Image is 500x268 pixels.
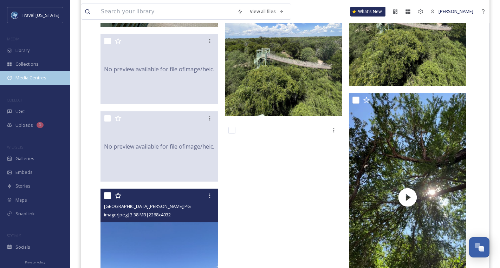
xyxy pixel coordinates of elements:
[15,74,46,81] span: Media Centres
[15,210,35,217] span: SnapLink
[439,8,473,14] span: [PERSON_NAME]
[7,36,19,41] span: MEDIA
[15,108,25,115] span: UGC
[7,144,23,150] span: WIDGETS
[15,244,30,250] span: Socials
[104,142,214,151] span: No preview available for file of image/heic .
[7,97,22,103] span: COLLECT
[427,5,477,18] a: [PERSON_NAME]
[15,155,34,162] span: Galleries
[350,7,385,17] a: What's New
[97,4,234,19] input: Search your library
[11,12,18,19] img: images%20%281%29.jpeg
[15,61,39,67] span: Collections
[37,122,44,128] div: 1
[7,233,21,238] span: SOCIALS
[15,169,33,176] span: Embeds
[15,197,27,203] span: Maps
[25,257,45,266] a: Privacy Policy
[22,12,59,18] span: Travel [US_STATE]
[469,237,489,257] button: Open Chat
[104,203,191,209] span: [GEOGRAPHIC_DATA][PERSON_NAME]JPG
[104,65,214,73] span: No preview available for file of image/heic .
[15,122,33,129] span: Uploads
[15,47,30,54] span: Library
[104,211,171,218] span: image/jpeg | 3.38 MB | 2268 x 4032
[15,183,31,189] span: Stories
[246,5,287,18] a: View all files
[25,260,45,264] span: Privacy Policy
